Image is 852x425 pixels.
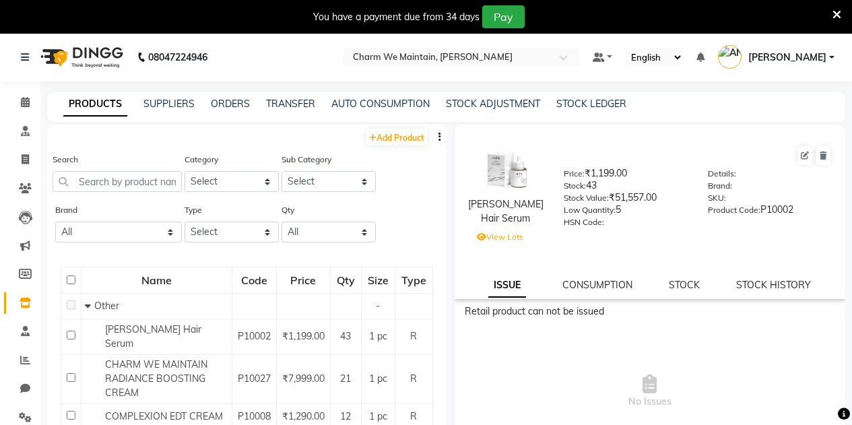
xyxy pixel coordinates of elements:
label: Product Code: [708,204,760,216]
div: Size [362,268,394,292]
span: R [410,410,417,422]
span: 21 [340,372,351,385]
img: avatar [478,145,533,192]
label: HSN Code: [564,216,604,228]
span: P10002 [238,330,271,342]
span: ₹1,199.00 [282,330,325,342]
span: [PERSON_NAME] Hair Serum [105,323,201,350]
div: [PERSON_NAME] Hair Serum [468,197,544,226]
span: Collapse Row [85,300,94,312]
label: Price: [564,168,585,180]
a: STOCK ADJUSTMENT [446,98,540,110]
span: P10027 [238,372,271,385]
label: Sub Category [282,154,331,166]
div: P10002 [708,203,832,222]
div: Code [233,268,275,292]
span: R [410,330,417,342]
iframe: chat widget [795,371,839,412]
div: 5 [564,203,688,222]
span: - [376,300,380,312]
div: Retail product can not be issued [465,304,836,319]
div: ₹1,199.00 [564,166,688,185]
label: Details: [708,168,736,180]
a: AUTO CONSUMPTION [331,98,430,110]
img: logo [34,38,127,76]
img: ANJANI SHARMA [718,45,742,69]
label: Stock Value: [564,192,609,204]
span: [PERSON_NAME] [748,51,826,65]
span: 1 pc [369,410,387,422]
span: COMPLEXION EDT CREAM [105,410,223,422]
div: ₹51,557.00 [564,191,688,209]
label: Stock: [564,180,586,192]
label: Qty [282,204,294,216]
div: 43 [564,178,688,197]
span: CHARM WE MAINTAIN RADIANCE BOOSTING CREAM [105,358,207,399]
span: R [410,372,417,385]
a: ORDERS [211,98,250,110]
a: STOCK [669,279,700,291]
div: Price [277,268,329,292]
span: 12 [340,410,351,422]
b: 08047224946 [148,38,207,76]
span: 43 [340,330,351,342]
label: Search [53,154,78,166]
label: Low Quantity: [564,204,616,216]
span: ₹7,999.00 [282,372,325,385]
label: Brand [55,204,77,216]
a: SUPPLIERS [143,98,195,110]
a: Add Product [366,129,428,145]
label: SKU: [708,192,726,204]
span: 1 pc [369,330,387,342]
label: Brand: [708,180,732,192]
div: Type [396,268,432,292]
div: Name [82,268,231,292]
a: ISSUE [488,273,526,298]
span: Other [94,300,119,312]
a: TRANSFER [266,98,315,110]
button: Pay [482,5,525,28]
span: ₹1,290.00 [282,410,325,422]
a: PRODUCTS [63,92,127,117]
input: Search by product name or code [53,171,182,192]
a: CONSUMPTION [562,279,632,291]
span: P10008 [238,410,271,422]
a: STOCK LEDGER [556,98,626,110]
label: View Lots [477,231,523,243]
div: You have a payment due from 34 days [313,10,480,24]
div: Qty [331,268,360,292]
label: Type [185,204,202,216]
label: Category [185,154,218,166]
a: STOCK HISTORY [736,279,811,291]
span: 1 pc [369,372,387,385]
